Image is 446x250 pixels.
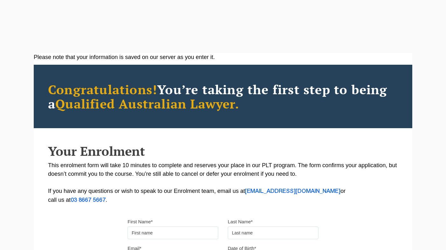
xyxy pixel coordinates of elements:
[128,219,153,225] label: First Name*
[128,227,218,239] input: First name
[34,53,412,62] div: Please note that your information is saved on our server as you enter it.
[48,161,398,205] p: This enrolment form will take 10 minutes to complete and reserves your place in our PLT program. ...
[228,227,318,239] input: Last name
[55,95,239,112] span: Qualified Australian Lawyer.
[245,189,340,194] a: [EMAIL_ADDRESS][DOMAIN_NAME]
[48,82,398,111] h2: You’re taking the first step to being a
[48,81,157,98] span: Congratulations!
[48,144,398,158] h2: Your Enrolment
[228,219,253,225] label: Last Name*
[71,198,106,203] a: 03 8667 5667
